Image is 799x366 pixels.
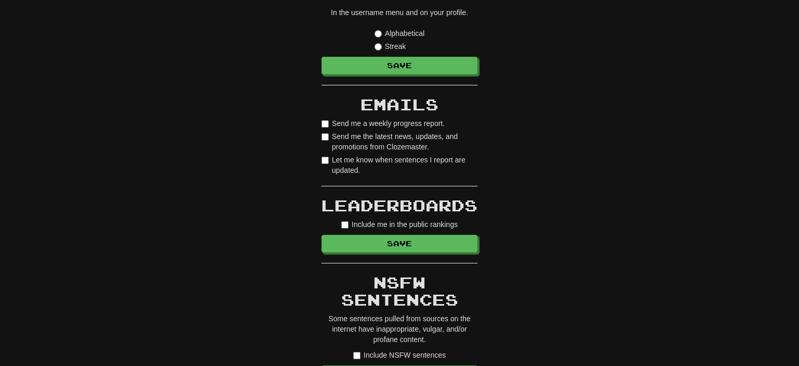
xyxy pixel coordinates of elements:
input: Send me a weekly progress report. [321,120,329,128]
button: Save [321,57,478,74]
input: Alphabetical [375,30,382,37]
label: Streak [375,41,406,52]
input: Streak [375,43,382,51]
input: Send me the latest news, updates, and promotions from Clozemaster. [321,133,329,141]
label: Include me in the public rankings [341,219,458,230]
input: Include NSFW sentences [353,352,360,359]
h2: NSFW Sentences [321,274,478,308]
label: Let me know when sentences I report are updated. [321,155,478,175]
h2: Emails [321,96,478,113]
label: Send me a weekly progress report. [321,118,445,129]
input: Include me in the public rankings [341,221,349,229]
p: Some sentences pulled from sources on the internet have inappropriate, vulgar, and/or profane con... [321,313,478,345]
input: Let me know when sentences I report are updated. [321,157,329,164]
label: Alphabetical [375,28,424,39]
h2: Leaderboards [321,197,478,214]
p: In the username menu and on your profile. [321,7,478,18]
label: Include NSFW sentences [353,350,446,360]
label: Send me the latest news, updates, and promotions from Clozemaster. [321,131,478,152]
button: Save [321,235,478,253]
